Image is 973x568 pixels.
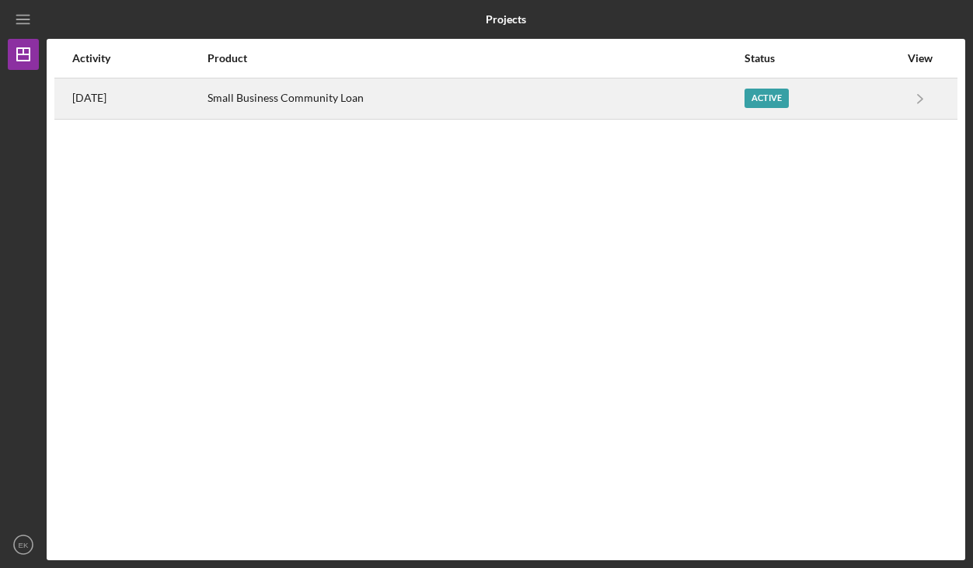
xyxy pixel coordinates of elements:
[8,529,39,560] button: EK
[745,89,789,108] div: Active
[901,52,940,64] div: View
[486,13,526,26] b: Projects
[208,52,743,64] div: Product
[72,92,106,104] time: 2025-09-12 21:59
[208,79,743,118] div: Small Business Community Loan
[72,52,206,64] div: Activity
[19,541,29,549] text: EK
[745,52,899,64] div: Status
